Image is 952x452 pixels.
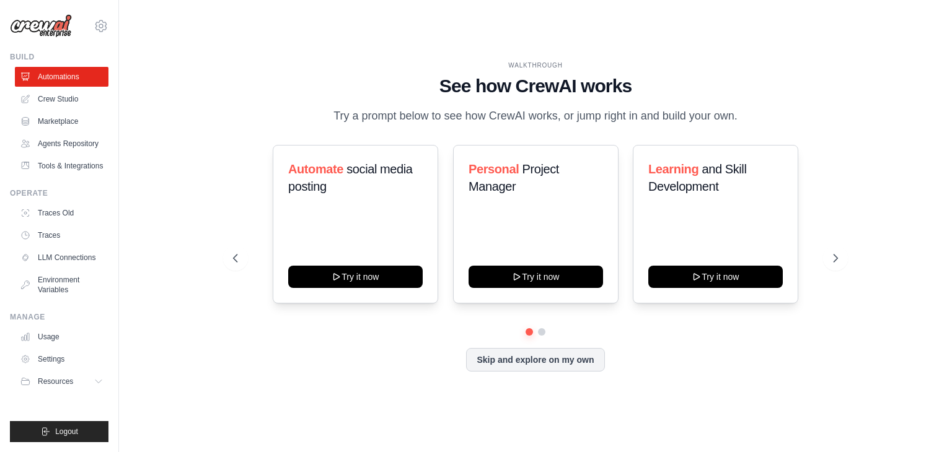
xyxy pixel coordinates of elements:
[15,349,108,369] a: Settings
[288,162,343,176] span: Automate
[15,111,108,131] a: Marketplace
[15,248,108,267] a: LLM Connections
[10,312,108,322] div: Manage
[15,372,108,391] button: Resources
[233,61,838,70] div: WALKTHROUGH
[38,376,73,386] span: Resources
[10,52,108,62] div: Build
[648,162,699,176] span: Learning
[15,67,108,87] a: Automations
[890,393,952,452] iframe: Chat Widget
[288,266,423,288] button: Try it now
[10,188,108,198] div: Operate
[55,427,78,437] span: Logout
[15,156,108,176] a: Tools & Integrations
[15,225,108,245] a: Traces
[469,266,603,288] button: Try it now
[15,270,108,300] a: Environment Variables
[469,162,559,193] span: Project Manager
[10,14,72,38] img: Logo
[10,421,108,442] button: Logout
[648,266,783,288] button: Try it now
[327,107,744,125] p: Try a prompt below to see how CrewAI works, or jump right in and build your own.
[288,162,413,193] span: social media posting
[15,134,108,154] a: Agents Repository
[466,348,604,372] button: Skip and explore on my own
[15,203,108,223] a: Traces Old
[15,89,108,109] a: Crew Studio
[469,162,519,176] span: Personal
[233,75,838,97] h1: See how CrewAI works
[15,327,108,347] a: Usage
